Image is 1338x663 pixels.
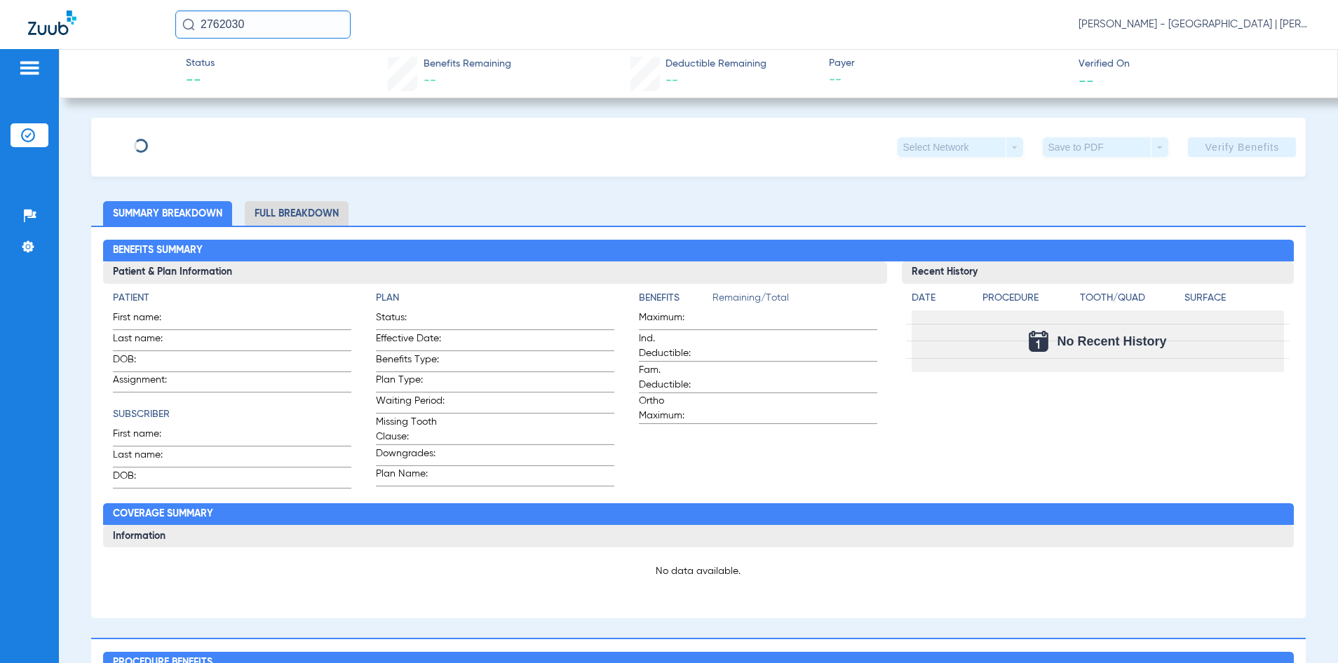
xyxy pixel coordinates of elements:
[113,427,182,446] span: First name:
[639,310,708,329] span: Maximum:
[829,71,1066,89] span: --
[28,11,76,35] img: Zuub Logo
[639,394,708,423] span: Ortho Maximum:
[113,291,351,306] h4: Patient
[1080,291,1180,306] h4: Tooth/Quad
[1184,291,1284,310] app-breakdown-title: Surface
[376,353,445,371] span: Benefits Type:
[376,291,614,306] h4: Plan
[1079,73,1094,88] span: --
[1057,334,1166,348] span: No Recent History
[424,57,511,71] span: Benefits Remaining
[376,310,445,329] span: Status:
[376,415,445,444] span: Missing Tooth Clause:
[186,56,215,71] span: Status
[982,291,1075,306] h4: Procedure
[912,291,971,306] h4: Date
[902,261,1294,284] h3: Recent History
[639,291,712,306] h4: Benefits
[18,60,41,76] img: hamburger-icon
[912,291,971,310] app-breakdown-title: Date
[103,261,887,284] h3: Patient & Plan Information
[829,56,1066,71] span: Payer
[103,201,232,226] li: Summary Breakdown
[424,74,436,87] span: --
[1080,291,1180,310] app-breakdown-title: Tooth/Quad
[1079,57,1316,71] span: Verified On
[376,373,445,392] span: Plan Type:
[1079,18,1310,32] span: [PERSON_NAME] - [GEOGRAPHIC_DATA] | [PERSON_NAME]
[1268,596,1338,663] iframe: Chat Widget
[376,394,445,413] span: Waiting Period:
[639,331,708,361] span: Ind. Deductible:
[113,448,182,467] span: Last name:
[376,446,445,465] span: Downgrades:
[639,291,712,310] app-breakdown-title: Benefits
[113,564,1284,578] p: No data available.
[712,291,877,310] span: Remaining/Total
[1029,331,1048,352] img: Calendar
[103,525,1294,547] h3: Information
[665,74,678,87] span: --
[175,11,351,39] input: Search for patients
[113,407,351,422] h4: Subscriber
[113,469,182,488] span: DOB:
[113,373,182,392] span: Assignment:
[639,363,708,392] span: Fam. Deductible:
[245,201,349,226] li: Full Breakdown
[113,353,182,371] span: DOB:
[982,291,1075,310] app-breakdown-title: Procedure
[1184,291,1284,306] h4: Surface
[186,71,215,91] span: --
[103,240,1294,262] h2: Benefits Summary
[376,331,445,350] span: Effective Date:
[113,310,182,329] span: First name:
[103,503,1294,526] h2: Coverage Summary
[182,18,195,31] img: Search Icon
[113,331,182,350] span: Last name:
[665,57,766,71] span: Deductible Remaining
[376,467,445,486] span: Plan Name:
